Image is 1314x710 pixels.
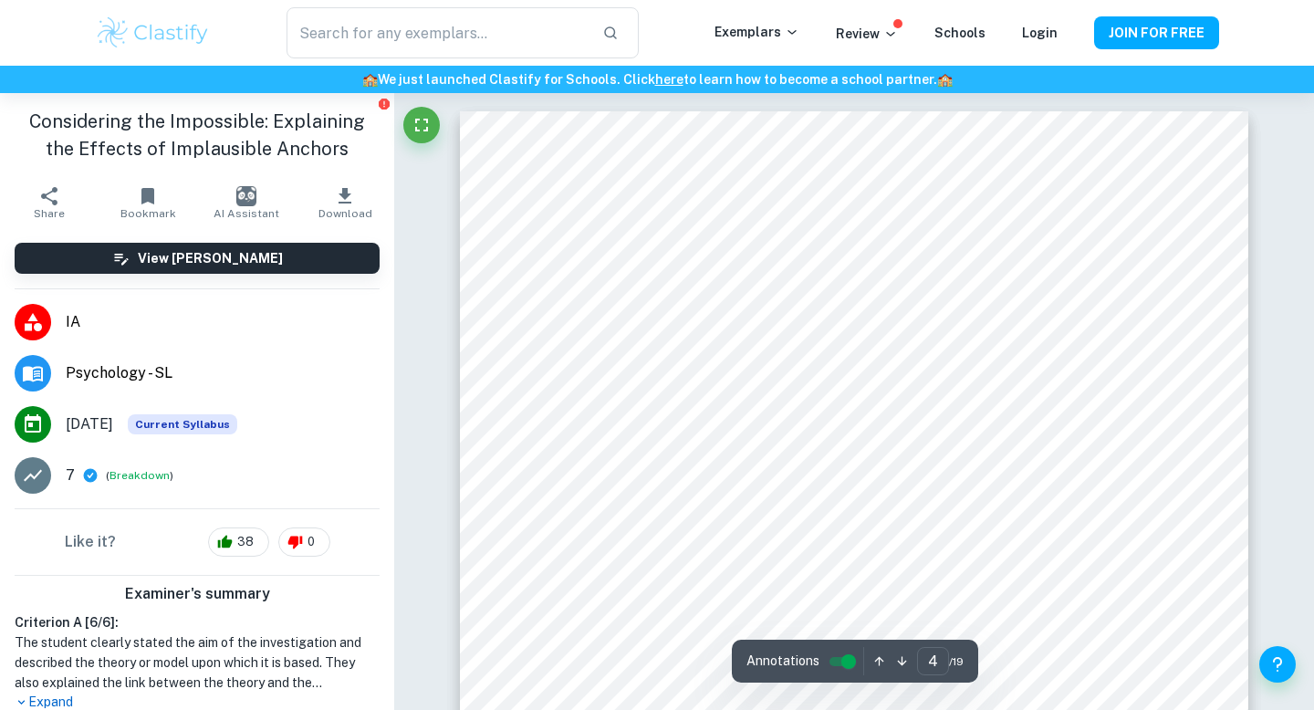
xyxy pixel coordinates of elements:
span: Annotations [746,652,819,671]
img: Clastify logo [95,15,211,51]
span: Share [34,207,65,220]
span: IA [66,311,380,333]
h1: The student clearly stated the aim of the investigation and described the theory or model upon wh... [15,632,380,693]
span: / 19 [949,653,964,670]
button: AI Assistant [197,177,296,228]
button: Help and Feedback [1259,646,1296,683]
span: Psychology - SL [66,362,380,384]
span: 0 [297,533,325,551]
h6: Like it? [65,531,116,553]
div: 0 [278,527,330,557]
button: Fullscreen [403,107,440,143]
div: This exemplar is based on the current syllabus. Feel free to refer to it for inspiration/ideas wh... [128,414,237,434]
span: AI Assistant [214,207,279,220]
span: 🏫 [937,72,953,87]
h6: View [PERSON_NAME] [138,248,283,268]
span: Current Syllabus [128,414,237,434]
span: Bookmark [120,207,176,220]
button: Download [296,177,394,228]
span: 38 [227,533,264,551]
button: View [PERSON_NAME] [15,243,380,274]
a: here [655,72,683,87]
button: Bookmark [99,177,197,228]
span: Download [318,207,372,220]
p: 7 [66,465,75,486]
p: Exemplars [714,22,799,42]
div: 38 [208,527,269,557]
button: Report issue [377,97,391,110]
h6: Examiner's summary [7,583,387,605]
button: Breakdown [109,467,170,484]
img: AI Assistant [236,186,256,206]
button: JOIN FOR FREE [1094,16,1219,49]
span: 🏫 [362,72,378,87]
h1: Considering the Impossible: Explaining the Effects of Implausible Anchors [15,108,380,162]
h6: Criterion A [ 6 / 6 ]: [15,612,380,632]
a: Login [1022,26,1058,40]
span: ( ) [106,467,173,485]
input: Search for any exemplars... [287,7,588,58]
p: Review [836,24,898,44]
span: [DATE] [66,413,113,435]
h6: We just launched Clastify for Schools. Click to learn how to become a school partner. [4,69,1310,89]
a: Schools [934,26,985,40]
